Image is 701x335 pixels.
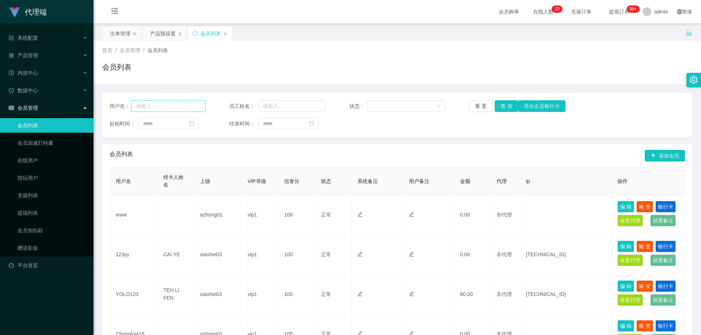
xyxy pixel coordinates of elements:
span: 提现订单 [605,9,633,14]
td: 100 [278,195,315,235]
span: 信誉分 [284,178,299,184]
i: 图标: edit [409,291,414,296]
a: 图标: dashboard平台首页 [9,258,88,273]
i: 图标: calendar [189,121,194,126]
span: 在线人数 [529,9,557,14]
td: 123yy [110,235,157,274]
span: / [143,47,145,53]
i: 图标: table [9,105,14,110]
img: logo.9652507e.png [9,7,20,17]
span: 正常 [321,291,331,297]
button: 设置备注 [650,215,676,226]
span: 起始时间： [110,120,139,128]
span: 持卡人姓名 [163,174,184,188]
span: 用户备注 [409,178,429,184]
button: 图标: plus添加会员 [645,150,685,161]
td: CAI YE [157,235,194,274]
td: [TECHNICAL_ID] [520,235,612,274]
button: 银行卡 [655,201,676,213]
h1: 会员列表 [102,62,131,73]
div: 产品预设置 [150,27,176,40]
i: 图标: setting [690,76,698,84]
button: 导出会员银行卡 [518,100,566,112]
i: 图标: sync [192,31,198,36]
span: 结束时间： [229,120,258,128]
input: 请输入 [131,100,206,112]
td: 0.00 [454,195,491,235]
button: 编 辑 [617,201,634,213]
i: 图标: edit [357,291,363,296]
button: 账 变 [636,241,653,252]
div: 会员列表 [200,27,221,40]
i: 图标: global [677,9,682,14]
i: 图标: check-circle-o [9,88,14,93]
button: 设置代理 [617,294,643,306]
sup: 10 [552,5,562,13]
span: 操作 [617,178,628,184]
a: 会员加减打码量 [18,136,88,150]
i: 图标: edit [409,212,414,217]
span: 上级 [200,178,210,184]
button: 银行卡 [655,320,676,332]
td: vip1 [242,195,278,235]
i: 图标: close [178,32,182,36]
span: 状态： [349,102,367,110]
td: xiaohei03 [194,274,242,314]
td: xiaohei03 [194,235,242,274]
span: 会员列表 [110,150,133,161]
i: 图标: down [436,104,441,109]
td: www [110,195,157,235]
span: 会员列表 [148,47,168,53]
sup: 1182 [627,5,640,13]
p: 1 [555,5,557,13]
i: 图标: form [9,35,14,40]
td: YOLO123 [110,274,157,314]
button: 重 置 [469,100,493,112]
span: 正常 [321,252,331,257]
a: 赠送彩金 [18,241,88,255]
a: 代理端 [9,9,47,15]
span: 系统备注 [357,178,378,184]
p: 0 [557,5,560,13]
button: 账 变 [636,280,653,292]
button: 银行卡 [655,280,676,292]
button: 编 辑 [617,241,634,252]
button: 编 辑 [617,320,634,332]
i: 图标: profile [9,70,14,75]
a: 会员加扣款 [18,223,88,238]
td: vip1 [242,235,278,274]
td: vip1 [242,274,278,314]
span: 用户名： [110,102,131,110]
i: 图标: close [133,32,137,36]
button: 银行卡 [655,241,676,252]
td: azhong01 [194,195,242,235]
td: TEH LI FEN [157,274,194,314]
a: 陪玩用户 [18,171,88,185]
button: 查 询 [495,100,518,112]
td: [TECHNICAL_ID] [520,274,612,314]
span: 非代理 [497,212,512,218]
i: 图标: appstore-o [9,53,14,58]
button: 设置代理 [617,215,643,226]
td: 100 [278,274,315,314]
span: 系统配置 [9,35,38,41]
i: 图标: edit [357,252,363,257]
i: 图标: edit [357,212,363,217]
span: 会员管理 [120,47,140,53]
span: 正常 [321,212,331,218]
div: 注单管理 [110,27,130,40]
a: 会员列表 [18,118,88,133]
span: 数据中心 [9,87,38,93]
i: 图标: unlock [686,30,692,36]
td: 60.00 [454,274,491,314]
span: 会员管理 [9,105,38,111]
td: 0.00 [454,235,491,274]
span: 代理 [497,178,507,184]
span: ip [526,178,530,184]
span: / [115,47,117,53]
h1: 代理端 [25,0,47,24]
i: 图标: menu-fold [102,0,127,24]
span: 内容中心 [9,70,38,76]
span: 状态 [321,178,331,184]
i: 图标: calendar [309,121,314,126]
